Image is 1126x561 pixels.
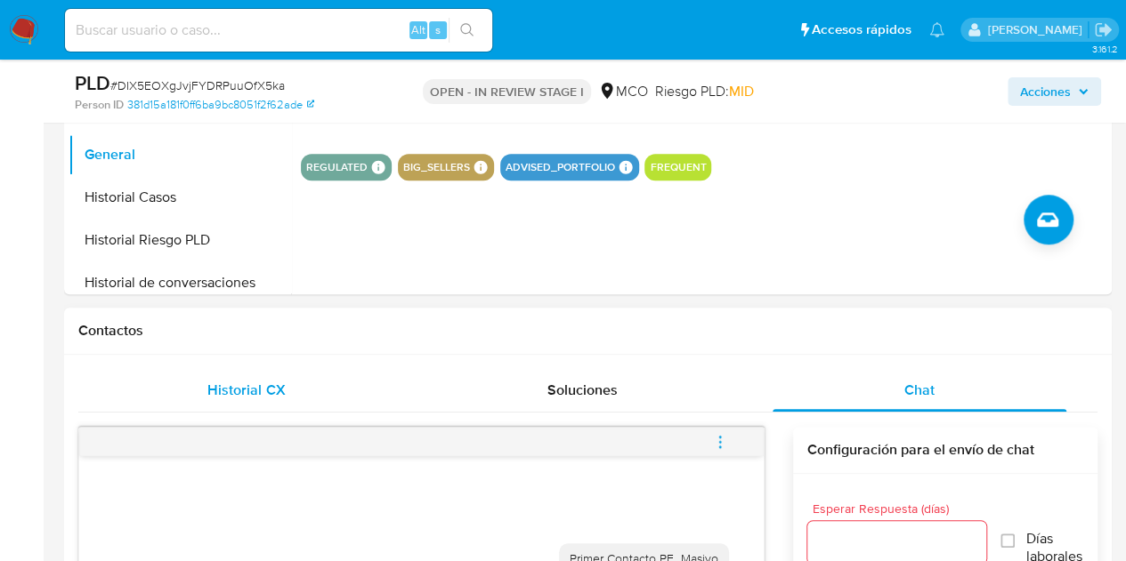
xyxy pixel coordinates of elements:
[65,19,492,42] input: Buscar usuario o caso...
[1091,42,1117,56] span: 3.161.2
[729,81,754,101] span: MID
[449,18,485,43] button: search-icon
[411,21,425,38] span: Alt
[807,531,987,554] input: days_to_wait
[1020,77,1071,106] span: Acciones
[69,133,291,176] button: General
[207,380,285,400] span: Historial CX
[904,380,935,400] span: Chat
[987,21,1088,38] p: marcela.perdomo@mercadolibre.com.co
[1008,77,1101,106] button: Acciones
[598,82,648,101] div: MCO
[69,219,291,261] button: Historial Riesgo PLD
[807,441,1083,459] h3: Configuración para el envío de chat
[423,79,591,104] p: OPEN - IN REVIEW STAGE I
[435,21,441,38] span: s
[1094,20,1113,39] a: Salir
[69,261,291,304] button: Historial de conversaciones
[812,20,911,39] span: Accesos rápidos
[1000,533,1015,548] input: Días laborales
[78,322,1098,340] h1: Contactos
[691,421,749,463] button: menu-action
[655,82,754,101] span: Riesgo PLD:
[75,97,124,113] b: Person ID
[929,22,944,37] a: Notificaciones
[110,76,285,94] span: # DIX5EOXgJvjFYDRPuuOfX5ka
[75,68,110,97] b: PLD
[547,380,618,400] span: Soluciones
[127,97,314,113] a: 381d15a181f0ff6ba9bc8051f2f62ade
[813,502,992,516] span: Esperar Respuesta (días)
[69,176,291,219] button: Historial Casos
